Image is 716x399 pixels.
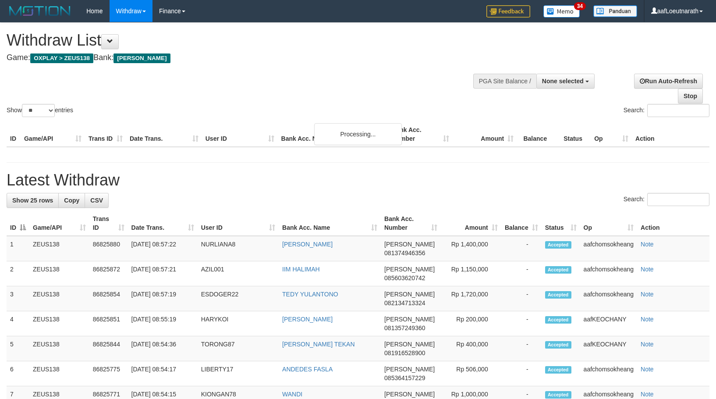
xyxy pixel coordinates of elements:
[7,4,73,18] img: MOTION_logo.png
[641,241,654,248] a: Note
[647,104,709,117] input: Search:
[545,241,571,249] span: Accepted
[282,341,354,348] a: [PERSON_NAME] TEKAN
[641,391,654,398] a: Note
[517,122,560,147] th: Balance
[641,291,654,298] a: Note
[641,266,654,273] a: Note
[501,311,542,336] td: -
[7,336,29,361] td: 5
[7,311,29,336] td: 4
[128,236,198,261] td: [DATE] 08:57:22
[580,361,637,386] td: aafchomsokheang
[282,366,333,373] a: ANDEDES FASLA
[198,236,279,261] td: NURLIANA8
[384,341,435,348] span: [PERSON_NAME]
[545,291,571,299] span: Accepted
[7,361,29,386] td: 6
[7,261,29,286] td: 2
[198,361,279,386] td: LIBERTY17
[7,53,468,62] h4: Game: Bank:
[30,53,93,63] span: OXPLAY > ZEUS138
[632,122,709,147] th: Action
[678,89,703,103] a: Stop
[441,311,501,336] td: Rp 200,000
[384,349,425,356] span: Copy 081916528900 to clipboard
[501,211,542,236] th: Balance: activate to sort column ascending
[29,311,89,336] td: ZEUS138
[89,261,128,286] td: 86825872
[545,266,571,274] span: Accepted
[641,341,654,348] a: Note
[128,311,198,336] td: [DATE] 08:55:19
[536,74,595,89] button: None selected
[278,122,389,147] th: Bank Acc. Name
[128,361,198,386] td: [DATE] 08:54:17
[29,261,89,286] td: ZEUS138
[282,266,320,273] a: IIM HALIMAH
[384,299,425,306] span: Copy 082134713324 to clipboard
[453,122,517,147] th: Amount
[384,274,425,281] span: Copy 085603620742 to clipboard
[128,286,198,311] td: [DATE] 08:57:19
[279,211,381,236] th: Bank Acc. Name: activate to sort column ascending
[282,291,338,298] a: TEDY YULANTONO
[85,122,126,147] th: Trans ID
[29,211,89,236] th: Game/API: activate to sort column ascending
[89,286,128,311] td: 86825854
[198,336,279,361] td: TORONG87
[198,211,279,236] th: User ID: activate to sort column ascending
[501,336,542,361] td: -
[22,104,55,117] select: Showentries
[89,361,128,386] td: 86825775
[441,261,501,286] td: Rp 1,150,000
[64,197,79,204] span: Copy
[12,197,53,204] span: Show 25 rows
[580,336,637,361] td: aafKEOCHANY
[282,241,333,248] a: [PERSON_NAME]
[7,211,29,236] th: ID: activate to sort column descending
[542,211,580,236] th: Status: activate to sort column ascending
[202,122,278,147] th: User ID
[545,391,571,399] span: Accepted
[624,104,709,117] label: Search:
[7,104,73,117] label: Show entries
[384,366,435,373] span: [PERSON_NAME]
[7,171,709,189] h1: Latest Withdraw
[542,78,584,85] span: None selected
[89,211,128,236] th: Trans ID: activate to sort column ascending
[441,236,501,261] td: Rp 1,400,000
[384,374,425,381] span: Copy 085364157229 to clipboard
[441,286,501,311] td: Rp 1,720,000
[29,286,89,311] td: ZEUS138
[58,193,85,208] a: Copy
[580,311,637,336] td: aafKEOCHANY
[384,316,435,323] span: [PERSON_NAME]
[545,316,571,324] span: Accepted
[381,211,441,236] th: Bank Acc. Number: activate to sort column ascending
[198,286,279,311] td: ESDOGER22
[282,391,302,398] a: WANDI
[624,193,709,206] label: Search:
[89,336,128,361] td: 86825844
[7,236,29,261] td: 1
[7,32,468,49] h1: Withdraw List
[90,197,103,204] span: CSV
[473,74,536,89] div: PGA Site Balance /
[580,211,637,236] th: Op: activate to sort column ascending
[85,193,109,208] a: CSV
[126,122,202,147] th: Date Trans.
[593,5,637,17] img: panduan.png
[7,122,21,147] th: ID
[384,241,435,248] span: [PERSON_NAME]
[441,361,501,386] td: Rp 506,000
[441,336,501,361] td: Rp 400,000
[128,336,198,361] td: [DATE] 08:54:36
[384,324,425,331] span: Copy 081357249360 to clipboard
[545,366,571,374] span: Accepted
[29,336,89,361] td: ZEUS138
[314,123,402,145] div: Processing...
[198,311,279,336] td: HARYKOI
[388,122,453,147] th: Bank Acc. Number
[647,193,709,206] input: Search:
